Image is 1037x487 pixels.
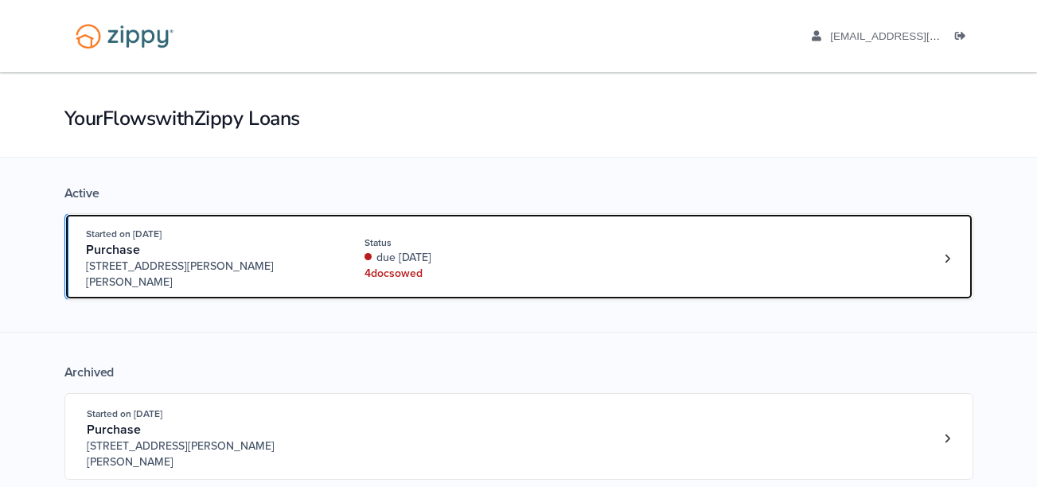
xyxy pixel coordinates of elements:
span: Purchase [87,422,141,438]
span: Started on [DATE] [87,408,162,419]
span: Started on [DATE] [86,228,162,240]
h1: Your Flows with Zippy Loans [64,105,973,132]
span: andcook84@outlook.com [830,30,1012,42]
span: [STREET_ADDRESS][PERSON_NAME][PERSON_NAME] [87,438,329,470]
div: Active [64,185,973,201]
a: Open loan 4201219 [64,213,973,300]
span: Purchase [86,242,140,258]
div: due [DATE] [365,250,577,266]
a: edit profile [812,30,1013,46]
div: Archived [64,364,973,380]
img: Logo [65,16,184,56]
a: Loan number 4201219 [936,247,960,271]
span: [STREET_ADDRESS][PERSON_NAME][PERSON_NAME] [86,259,329,290]
a: Loan number 3844698 [936,427,960,450]
div: 4 doc s owed [365,266,577,282]
a: Open loan 3844698 [64,393,973,480]
div: Status [365,236,577,250]
a: Log out [955,30,973,46]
